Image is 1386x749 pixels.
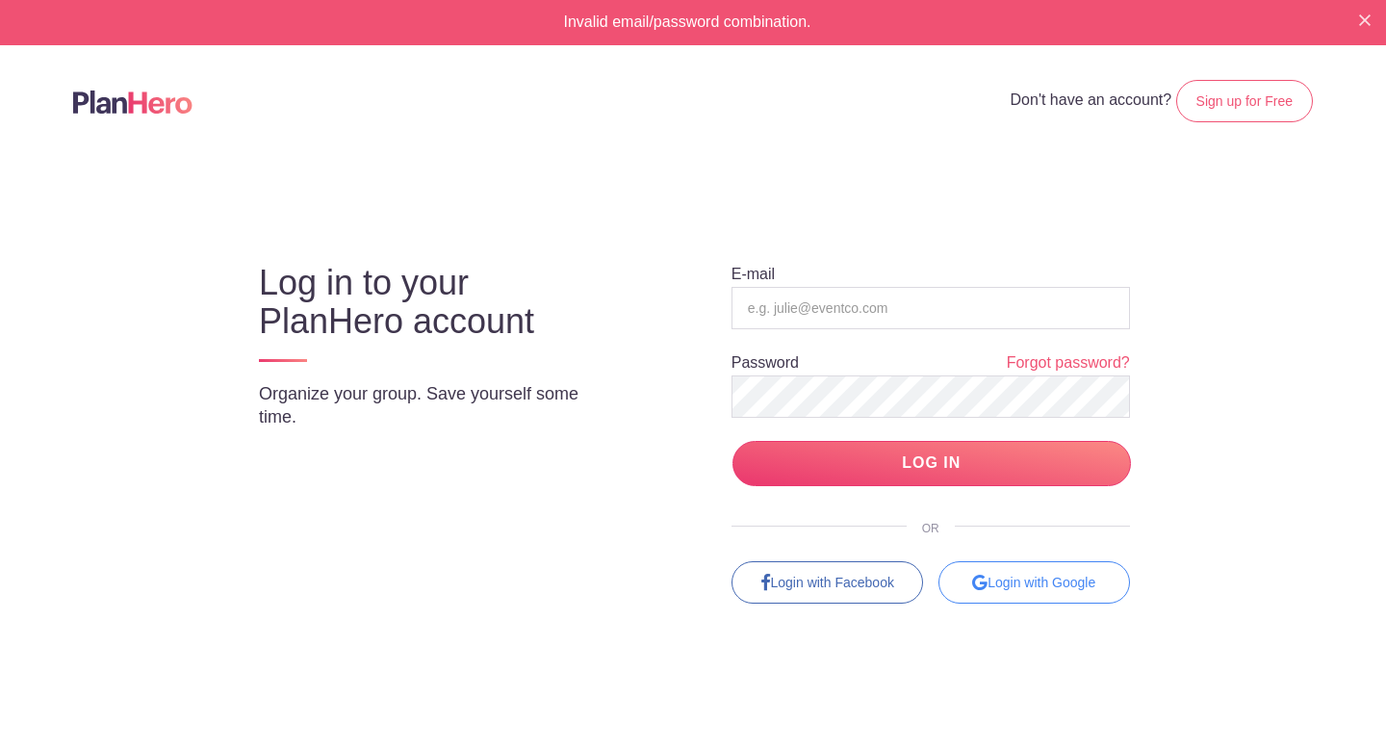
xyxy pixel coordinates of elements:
[731,287,1130,329] input: e.g. julie@eventco.com
[732,441,1131,486] input: LOG IN
[1359,14,1371,26] img: X small white
[731,561,923,604] a: Login with Facebook
[259,382,621,428] p: Organize your group. Save yourself some time.
[1176,80,1313,122] a: Sign up for Free
[938,561,1130,604] div: Login with Google
[907,522,955,535] span: OR
[73,90,192,114] img: Logo main planhero
[1359,12,1371,27] button: Close
[1011,91,1172,108] span: Don't have an account?
[1007,352,1130,374] a: Forgot password?
[259,264,621,341] h3: Log in to your PlanHero account
[731,355,799,371] label: Password
[731,267,775,282] label: E-mail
